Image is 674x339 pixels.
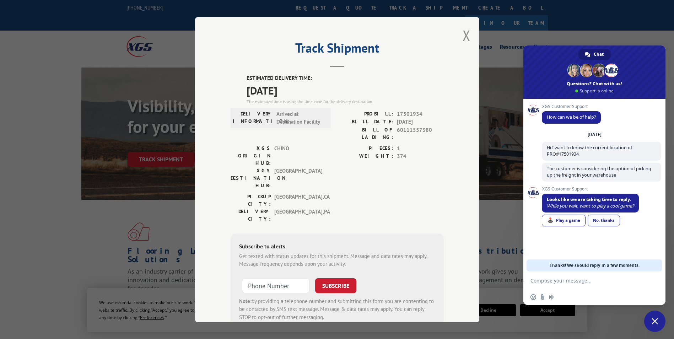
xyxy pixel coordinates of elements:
span: Hi I want to know the current location of PRO#17501934 [547,145,632,157]
div: No, thanks [588,215,620,226]
label: BILL DATE: [337,118,393,126]
button: SUBSCRIBE [315,278,356,293]
span: Looks like we are taking time to reply. [547,197,631,203]
button: Close modal [463,26,470,45]
label: DELIVERY CITY: [231,208,271,222]
div: Play a game [542,215,586,226]
label: XGS ORIGIN HUB: [231,144,271,167]
span: 17501934 [397,110,444,118]
textarea: Compose your message... [530,278,643,284]
label: PROBILL: [337,110,393,118]
span: CHINO [274,144,322,167]
span: [GEOGRAPHIC_DATA] , PA [274,208,322,222]
label: WEIGHT: [337,152,393,161]
div: Get texted with status updates for this shipment. Message and data rates may apply. Message frequ... [239,252,435,268]
input: Phone Number [242,278,309,293]
span: XGS Customer Support [542,187,639,192]
span: [DATE] [397,118,444,126]
span: [GEOGRAPHIC_DATA] , CA [274,193,322,208]
div: [DATE] [588,133,602,137]
span: Thanks! We should reply in a few moments. [550,259,640,271]
label: PIECES: [337,144,393,152]
label: DELIVERY INFORMATION: [233,110,273,126]
div: by providing a telephone number and submitting this form you are consenting to be contacted by SM... [239,297,435,321]
label: BILL OF LADING: [337,126,393,141]
label: PICKUP CITY: [231,193,271,208]
div: Chat [578,49,611,60]
span: 374 [397,152,444,161]
span: Chat [594,49,604,60]
span: 1 [397,144,444,152]
div: The estimated time is using the time zone for the delivery destination. [247,98,444,104]
span: Arrived at Destination Facility [276,110,324,126]
span: XGS Customer Support [542,104,601,109]
span: Audio message [549,294,555,300]
span: The customer is considering the option of picking up the freight in your warehouse [547,166,651,178]
span: How can we be of help? [547,114,596,120]
span: While you wait, want to play a cool game? [547,203,634,209]
span: [DATE] [247,82,444,98]
label: ESTIMATED DELIVERY TIME: [247,74,444,82]
h2: Track Shipment [231,43,444,56]
label: XGS DESTINATION HUB: [231,167,271,189]
span: [GEOGRAPHIC_DATA] [274,167,322,189]
div: Subscribe to alerts [239,242,435,252]
span: 🕹️ [547,217,554,223]
span: Send a file [540,294,545,300]
span: Insert an emoji [530,294,536,300]
strong: Note: [239,297,252,304]
span: 60111557380 [397,126,444,141]
div: Close chat [644,311,665,332]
